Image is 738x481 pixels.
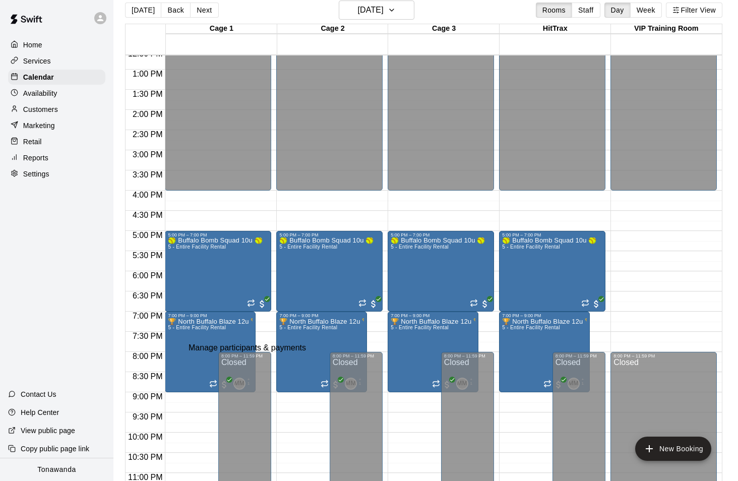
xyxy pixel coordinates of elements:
[23,121,55,131] p: Marketing
[161,3,191,18] button: Back
[130,70,165,78] span: 1:00 PM
[125,3,161,18] button: [DATE]
[21,389,56,399] p: Contact Us
[247,299,255,309] span: Recurring event
[130,392,165,401] span: 9:00 PM
[499,312,589,392] div: 7:00 PM – 9:00 PM: 🏆 North Buffalo Blaze 12u 🏆
[126,453,165,461] span: 10:30 PM
[279,232,380,237] div: 5:00 PM – 7:00 PM
[126,433,165,441] span: 10:00 PM
[391,244,449,250] span: 5 - Entire Facility Rental
[357,3,383,17] h6: [DATE]
[277,24,389,34] div: Cage 2
[23,72,54,82] p: Calendar
[168,244,226,250] span: 5 - Entire Facility Rental
[130,271,165,280] span: 6:00 PM
[23,40,42,50] p: Home
[165,312,255,392] div: 7:00 PM – 9:00 PM: 🏆 North Buffalo Blaze 12u 🏆
[553,380,564,390] span: All customers have paid
[388,312,478,392] div: 7:00 PM – 9:00 PM: 🏆 North Buffalo Blaze 12u 🏆
[130,191,165,199] span: 4:00 PM
[611,24,722,34] div: VIP Training Room
[572,3,600,18] button: Staff
[130,110,165,118] span: 2:00 PM
[130,291,165,300] span: 6:30 PM
[502,244,560,250] span: 5 - Entire Facility Rental
[23,88,57,98] p: Availability
[130,211,165,219] span: 4:30 PM
[130,332,165,340] span: 7:30 PM
[502,325,560,330] span: 5 - Entire Facility Rental
[321,380,329,389] span: Recurring event
[279,325,337,330] span: 5 - Entire Facility Rental
[480,299,490,309] span: All customers have paid
[23,137,42,147] p: Retail
[388,231,494,312] div: 5:00 PM – 7:00 PM: 🥎 Buffalo Bomb Squad 10u 🥎
[23,104,58,114] p: Customers
[391,325,449,330] span: 5 - Entire Facility Rental
[613,353,714,358] div: 8:00 PM – 11:59 PM
[219,380,229,390] span: All customers have paid
[21,426,75,436] p: View public page
[432,380,440,389] span: Recurring event
[635,437,711,461] button: add
[23,153,48,163] p: Reports
[391,313,475,318] div: 7:00 PM – 9:00 PM
[23,56,51,66] p: Services
[604,3,631,18] button: Day
[333,353,380,358] div: 8:00 PM – 11:59 PM
[221,353,268,358] div: 8:00 PM – 11:59 PM
[543,380,551,389] span: Recurring event
[331,380,341,390] span: All customers have paid
[581,299,589,309] span: Recurring event
[666,3,722,18] button: Filter View
[130,231,165,239] span: 5:00 PM
[368,299,379,309] span: All customers have paid
[168,325,226,330] span: 5 - Entire Facility Rental
[276,231,383,312] div: 5:00 PM – 7:00 PM: 🥎 Buffalo Bomb Squad 10u 🥎
[168,313,252,318] div: 7:00 PM – 9:00 PM
[130,412,165,421] span: 9:30 PM
[130,312,165,320] span: 7:00 PM
[591,299,601,309] span: All customers have paid
[190,3,218,18] button: Next
[444,353,491,358] div: 8:00 PM – 11:59 PM
[556,353,602,358] div: 8:00 PM – 11:59 PM
[21,407,59,417] p: Help Center
[37,464,76,475] p: Tonawanda
[166,24,277,34] div: Cage 1
[500,24,611,34] div: HitTrax
[23,169,49,179] p: Settings
[630,3,662,18] button: Week
[388,24,500,34] div: Cage 3
[502,232,602,237] div: 5:00 PM – 7:00 PM
[209,380,217,389] span: Recurring event
[130,90,165,98] span: 1:30 PM
[21,444,89,454] p: Copy public page link
[130,352,165,360] span: 8:00 PM
[130,130,165,139] span: 2:30 PM
[358,299,366,309] span: Recurring event
[276,312,366,392] div: 7:00 PM – 9:00 PM: 🏆 North Buffalo Blaze 12u 🏆
[165,231,271,312] div: 5:00 PM – 7:00 PM: 🥎 Buffalo Bomb Squad 10u 🥎
[189,343,306,352] div: Manage participants & payments
[502,313,586,318] div: 7:00 PM – 9:00 PM
[168,232,268,237] div: 5:00 PM – 7:00 PM
[257,299,267,309] span: All customers have paid
[442,380,452,390] span: All customers have paid
[130,372,165,381] span: 8:30 PM
[279,244,337,250] span: 5 - Entire Facility Rental
[130,170,165,179] span: 3:30 PM
[391,232,491,237] div: 5:00 PM – 7:00 PM
[536,3,572,18] button: Rooms
[279,313,363,318] div: 7:00 PM – 9:00 PM
[130,150,165,159] span: 3:00 PM
[130,251,165,260] span: 5:30 PM
[470,299,478,309] span: Recurring event
[499,231,605,312] div: 5:00 PM – 7:00 PM: 🥎 Buffalo Bomb Squad 10u 🥎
